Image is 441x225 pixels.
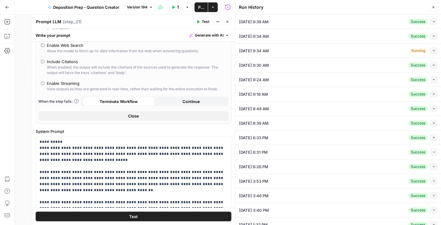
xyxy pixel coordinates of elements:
div: Success [408,34,428,39]
span: Close [128,113,139,119]
div: Success [408,207,428,213]
div: Include Citations [47,59,78,65]
span: [DATE] 3:53 PM [239,178,268,184]
div: View outputs as they are generated in real-time, rather than waiting for the entire execution to ... [47,86,218,92]
span: Continue [182,98,200,104]
span: [DATE] 6:26 PM [239,164,268,170]
div: Enable Streaming [47,80,79,86]
span: Version 194 [127,5,147,10]
button: Version 194 [124,3,156,11]
span: Publish [198,4,204,10]
span: [DATE] 8:39 AM [239,120,269,126]
div: Allow the model to fetch up-to-date information from the web when answering questions. [47,48,199,54]
textarea: Prompt LLM [36,19,61,25]
span: [DATE] 9:30 AM [239,62,269,68]
div: Success [408,164,428,169]
span: Test [129,214,138,220]
button: Test [194,18,212,26]
span: Deposition Prep - Question Creator [53,4,119,10]
button: Test [36,212,231,221]
span: [DATE] 6:31 PM [239,149,268,155]
label: System Prompt [36,128,231,134]
span: Terminate Workflow [100,98,138,104]
div: Success [408,121,428,126]
input: Enable Web SearchAllow the model to fetch up-to-date information from the web when answering ques... [41,43,44,47]
button: Test Data [168,2,182,12]
div: Success [408,63,428,68]
button: Publish [195,2,208,12]
span: [DATE] 9:24 AM [239,77,269,83]
div: Success [408,149,428,155]
button: Deposition Prep - Question Creator [44,2,123,12]
div: Success [408,135,428,140]
span: [DATE] 3:46 PM [239,193,269,199]
span: [DATE] 9:34 AM [239,48,269,54]
div: Write your prompt [32,29,235,41]
div: Success [408,92,428,97]
a: When the step fails: [38,99,79,104]
div: Success [408,19,428,24]
span: Test [202,19,209,24]
div: Success [408,193,428,198]
span: ( step_21 ) [63,19,82,25]
div: Success [408,178,428,184]
span: [DATE] 6:33 PM [239,135,268,141]
span: [DATE] 9:34 AM [239,33,269,39]
span: [DATE] 9:39 AM [239,19,269,25]
div: Enable Web Search [47,42,83,48]
span: [DATE] 3:40 PM [239,207,269,213]
input: Enable StreamingView outputs as they are generated in real-time, rather than waiting for the enti... [41,82,44,85]
span: [DATE] 8:48 AM [239,106,269,112]
span: Generate with AI [195,33,224,38]
span: [DATE] 9:16 AM [239,91,268,97]
input: Include CitationsWhen enabled, the output will include the citations of the sources used to gener... [41,60,44,63]
div: Success [408,77,428,82]
div: Success [408,106,428,111]
button: Generate with AI [187,31,231,39]
div: Running [409,48,428,53]
button: Close [38,111,229,121]
div: When enabled, the output will include the citations of the sources used to generate the response.... [47,65,226,76]
span: Test Data [177,4,179,10]
button: Continue [155,97,227,106]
